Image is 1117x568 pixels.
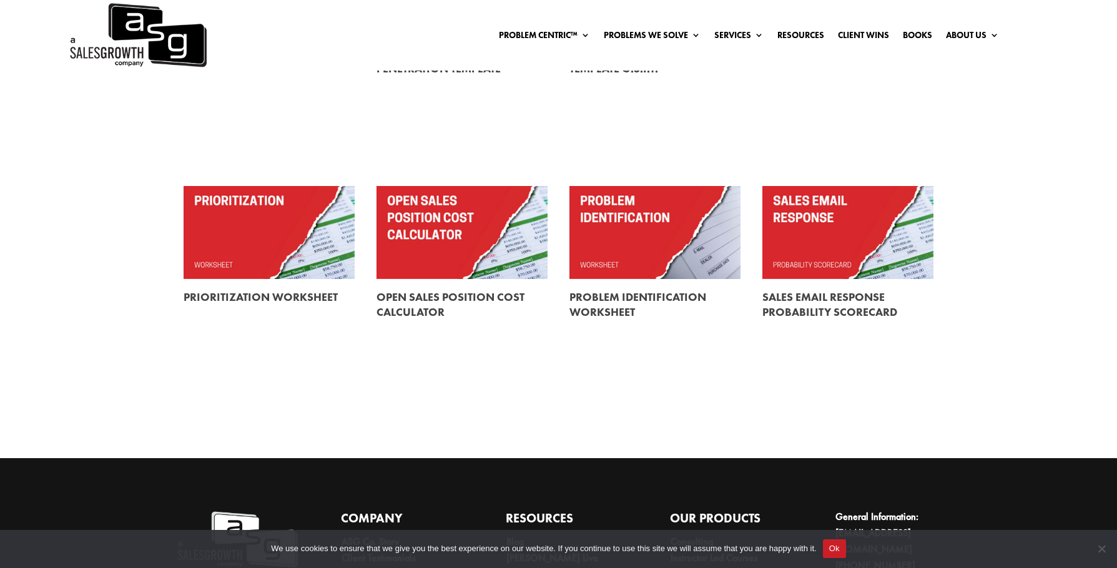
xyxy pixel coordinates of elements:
[835,509,957,557] li: General Information:
[714,31,764,44] a: Services
[1095,542,1108,555] span: No
[271,542,816,555] span: We use cookies to ensure that we give you the best experience on our website. If you continue to ...
[341,509,463,534] h4: Company
[835,526,912,556] a: [EMAIL_ADDRESS][DOMAIN_NAME]
[670,509,792,534] h4: Our Products
[838,31,889,44] a: Client Wins
[506,509,627,534] h4: Resources
[946,31,999,44] a: About Us
[777,31,824,44] a: Resources
[823,539,846,558] button: Ok
[903,31,932,44] a: Books
[499,31,590,44] a: Problem Centric™
[604,31,701,44] a: Problems We Solve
